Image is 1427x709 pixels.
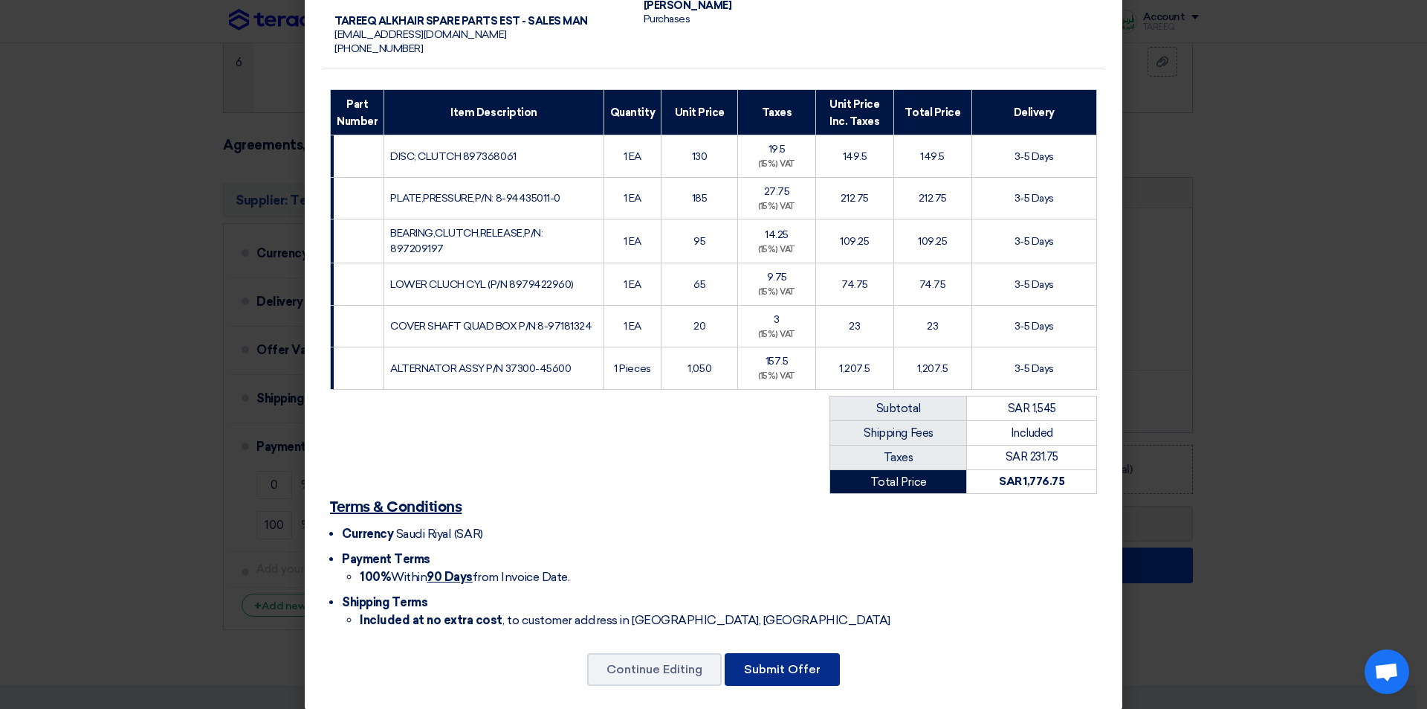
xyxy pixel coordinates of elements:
[692,192,708,205] font: 185
[999,475,1064,488] font: SAR 1,776.75
[624,150,641,163] font: 1 EA
[342,552,430,566] font: Payment Terms
[644,13,690,25] font: Purchases
[839,362,870,375] font: 1,207.5
[919,192,947,205] font: 212.75
[725,653,840,686] button: Submit Offer
[920,150,945,163] font: 149.5
[744,662,821,676] font: Submit Offer
[360,613,502,627] font: Included at no extra cost
[390,227,543,255] font: BEARING,CLUTCH,RELEASE,P/N: 897209197
[829,98,879,127] font: Unit Price Inc. Taxes
[766,355,789,368] font: 157.5
[764,185,790,198] font: 27.75
[758,202,795,211] font: (15%) VAT
[864,426,933,440] font: Shipping Fees
[927,320,938,333] font: 23
[624,235,641,248] font: 1 EA
[758,330,795,339] font: (15%) VAT
[450,106,537,119] font: Item Description
[1365,649,1409,694] div: Open chat
[841,278,868,291] font: 74.75
[917,362,948,375] font: 1,207.5
[693,235,705,248] font: 95
[1006,450,1058,463] font: SAR 231.75
[843,150,867,163] font: 149.5
[870,475,927,489] font: Total Price
[1011,426,1053,440] font: Included
[692,150,708,163] font: 130
[502,613,890,627] font: , to customer address in [GEOGRAPHIC_DATA], [GEOGRAPHIC_DATA]
[765,228,789,241] font: 14.25
[876,402,921,415] font: Subtotal
[390,362,571,375] font: ALTERNATOR ASSY P/N 37300-45600
[342,527,393,541] font: Currency
[390,278,574,291] font: LOWER CLUCH CYL (P/N 8979422960)
[768,143,786,155] font: 19.5
[1015,362,1054,375] font: 3-5 Days
[693,278,705,291] font: 65
[675,106,725,119] font: Unit Price
[693,320,705,333] font: 20
[614,362,650,375] font: 1 Pieces
[758,159,795,169] font: (15%) VAT
[758,245,795,254] font: (15%) VAT
[918,235,947,248] font: 109.25
[390,192,560,205] font: PLATE,PRESSURE,P/N: 8-94435011-0
[1014,106,1055,119] font: Delivery
[334,42,423,55] font: [PHONE_NUMBER]
[774,313,780,326] font: 3
[1015,235,1054,248] font: 3-5 Days
[396,527,483,541] font: Saudi Riyal (SAR)
[334,28,507,41] font: [EMAIL_ADDRESS][DOMAIN_NAME]
[767,271,787,283] font: 9.75
[330,500,462,515] font: Terms & Conditions
[610,106,655,119] font: Quantity
[390,150,516,163] font: DISC; CLUTCH 897368061
[841,192,869,205] font: 212.75
[390,320,592,333] font: COVER SHAFT QUAD BOX P/N:8-97181324
[360,570,391,584] font: 100%
[337,98,378,127] font: Part Number
[427,570,473,584] font: 90 Days
[606,662,702,676] font: Continue Editing
[1015,278,1054,291] font: 3-5 Days
[762,106,792,119] font: Taxes
[342,595,427,609] font: Shipping Terms
[849,320,860,333] font: 23
[758,287,795,297] font: (15%) VAT
[624,320,641,333] font: 1 EA
[624,192,641,205] font: 1 EA
[1015,150,1054,163] font: 3-5 Days
[905,106,961,119] font: Total Price
[840,235,869,248] font: 109.25
[919,278,946,291] font: 74.75
[391,570,427,584] font: Within
[1008,402,1056,415] font: SAR 1,545
[1015,320,1054,333] font: 3-5 Days
[334,15,588,28] font: TAREEQ ALKHAIR SPARE PARTS EST - SALES MAN
[1015,192,1054,205] font: 3-5 Days
[624,278,641,291] font: 1 EA
[884,451,913,464] font: Taxes
[587,653,722,686] button: Continue Editing
[473,570,569,584] font: from Invoice Date.
[687,362,711,375] font: 1,050
[758,371,795,381] font: (15%) VAT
